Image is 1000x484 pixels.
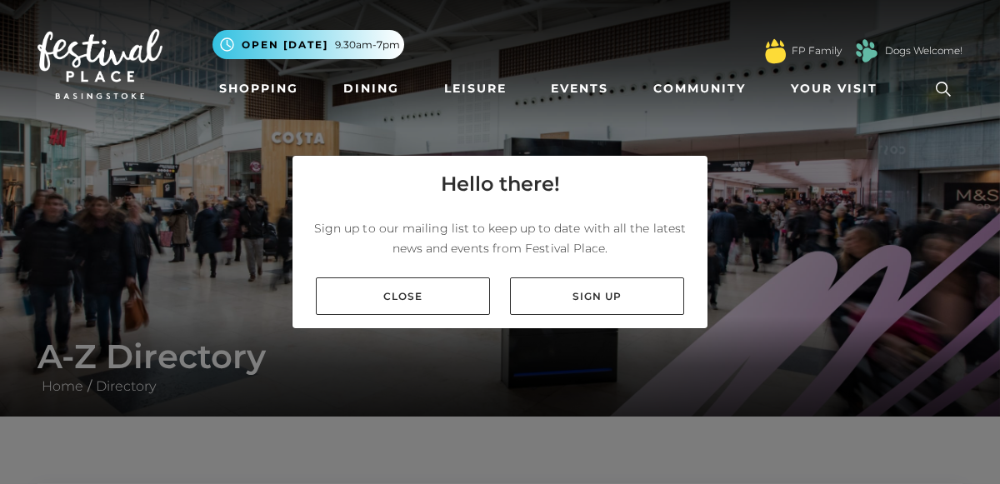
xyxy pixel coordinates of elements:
[316,277,490,315] a: Close
[212,30,404,59] button: Open [DATE] 9.30am-7pm
[212,73,305,104] a: Shopping
[437,73,513,104] a: Leisure
[306,218,694,258] p: Sign up to our mailing list to keep up to date with all the latest news and events from Festival ...
[242,37,328,52] span: Open [DATE]
[441,169,560,199] h4: Hello there!
[885,43,962,58] a: Dogs Welcome!
[544,73,615,104] a: Events
[792,43,842,58] a: FP Family
[510,277,684,315] a: Sign up
[337,73,406,104] a: Dining
[791,80,877,97] span: Your Visit
[784,73,892,104] a: Your Visit
[37,29,162,99] img: Festival Place Logo
[335,37,400,52] span: 9.30am-7pm
[647,73,752,104] a: Community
